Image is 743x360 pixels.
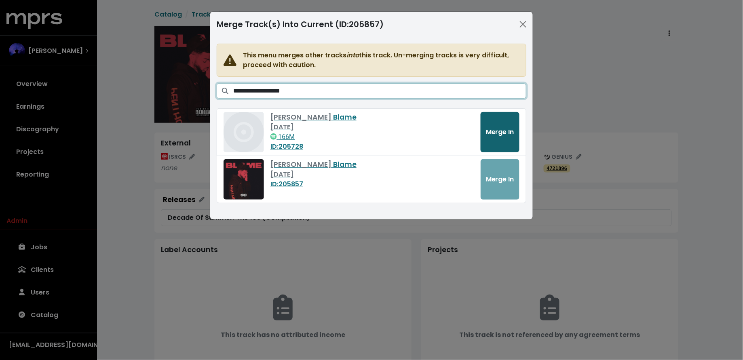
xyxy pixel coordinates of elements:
[270,159,474,189] a: [PERSON_NAME] Blame[DATE]ID:205857
[270,122,474,132] div: [DATE]
[481,112,519,152] button: Merge In
[517,18,530,31] button: Close
[346,51,359,60] i: into
[270,132,474,142] div: 166M
[233,83,526,99] input: Search tracks
[270,112,333,122] span: [PERSON_NAME]
[270,159,474,170] div: Blame
[270,142,474,152] div: ID: 205728
[270,170,474,179] div: [DATE]
[486,127,514,137] span: Merge In
[270,160,333,169] span: [PERSON_NAME]
[270,112,474,122] div: Blame
[270,179,474,189] div: ID: 205857
[270,112,474,152] a: [PERSON_NAME] Blame[DATE] 166MID:205728
[243,51,519,70] span: This menu merges other tracks this track. Un-merging tracks is very difficult, proceed with caution.
[224,159,264,200] img: Album art for this track
[224,112,264,152] img: Album art for this track
[217,18,384,30] div: Merge Track(s) Into Current (ID: 205857 )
